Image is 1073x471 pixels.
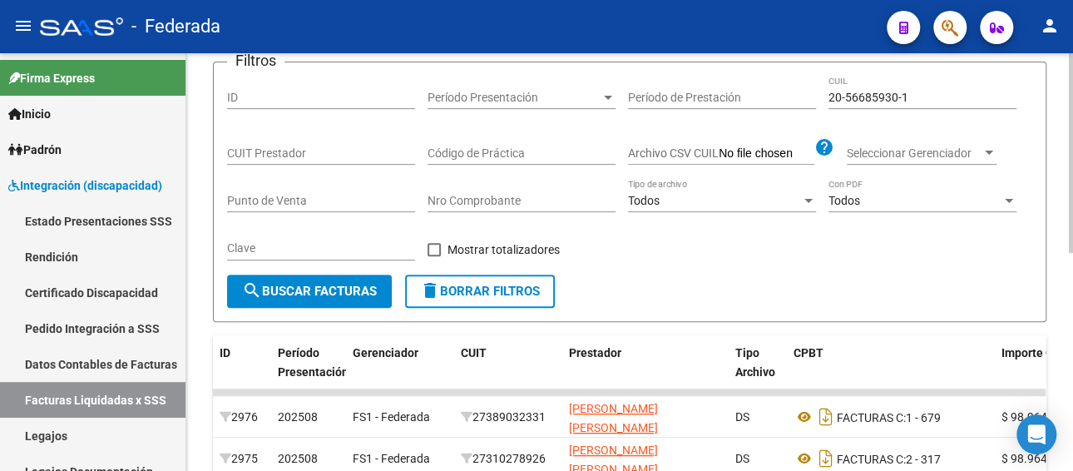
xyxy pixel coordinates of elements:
div: 2975 [220,449,265,469]
span: Período Presentación [428,91,601,105]
span: - Federada [131,8,220,45]
div: 27310278926 [461,449,556,469]
button: Buscar Facturas [227,275,392,308]
span: $ 98.964,88 [1001,452,1063,465]
i: Descargar documento [815,404,837,430]
span: Archivo CSV CUIL [628,146,719,160]
span: $ 98.964,88 [1001,410,1063,424]
span: Inicio [8,105,51,123]
datatable-header-cell: ID [213,335,271,409]
datatable-header-cell: Tipo Archivo [729,335,787,409]
mat-icon: delete [420,280,440,300]
span: Todos [628,194,660,207]
span: FS1 - Federada [353,410,430,424]
datatable-header-cell: CPBT [787,335,995,409]
div: 1 - 679 [794,404,988,430]
div: 27389032331 [461,408,556,427]
div: 2976 [220,408,265,427]
span: 202508 [278,452,318,465]
span: Período Presentación [278,346,349,379]
mat-icon: menu [13,16,33,36]
div: Open Intercom Messenger [1016,414,1056,454]
span: ID [220,346,230,359]
span: Todos [828,194,860,207]
datatable-header-cell: Período Presentación [271,335,346,409]
span: Seleccionar Gerenciador [847,146,982,161]
span: FACTURAS C: [837,452,906,465]
input: Archivo CSV CUIL [719,146,814,161]
mat-icon: help [814,137,834,157]
datatable-header-cell: Gerenciador [346,335,454,409]
datatable-header-cell: CUIT [454,335,562,409]
span: Integración (discapacidad) [8,176,162,195]
datatable-header-cell: Prestador [562,335,729,409]
span: FS1 - Federada [353,452,430,465]
span: Firma Express [8,69,95,87]
span: Borrar Filtros [420,284,540,299]
span: 202508 [278,410,318,424]
span: Prestador [569,346,621,359]
span: Tipo Archivo [735,346,775,379]
span: Buscar Facturas [242,284,377,299]
button: Borrar Filtros [405,275,555,308]
mat-icon: person [1040,16,1060,36]
span: Padrón [8,141,62,159]
span: DS [735,410,749,424]
span: CUIT [461,346,487,359]
mat-icon: search [242,280,262,300]
span: Mostrar totalizadores [447,240,560,260]
span: CPBT [794,346,823,359]
span: [PERSON_NAME] [PERSON_NAME] [569,402,658,434]
span: DS [735,452,749,465]
h3: Filtros [227,49,284,72]
span: FACTURAS C: [837,410,906,424]
span: Gerenciador [353,346,418,359]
